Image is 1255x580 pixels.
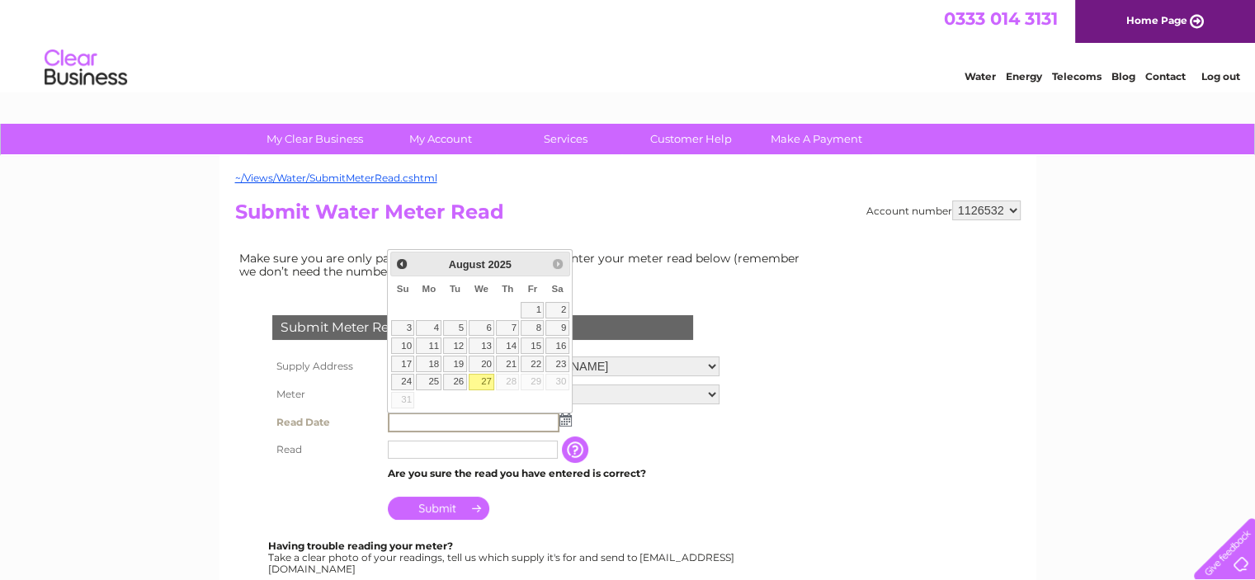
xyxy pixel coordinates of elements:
a: 25 [416,374,441,390]
td: Make sure you are only paying for what you use. Simply enter your meter read below (remember we d... [235,248,813,282]
a: 4 [416,320,441,337]
a: Telecoms [1052,70,1102,83]
a: 11 [416,337,441,354]
th: Read [268,436,384,463]
a: 3 [391,320,414,337]
a: 7 [496,320,519,337]
a: Blog [1111,70,1135,83]
b: Having trouble reading your meter? [268,540,453,552]
span: Tuesday [450,284,460,294]
a: Services [498,124,634,154]
a: 10 [391,337,414,354]
a: 15 [521,337,544,354]
img: logo.png [44,43,128,93]
a: 8 [521,320,544,337]
a: 20 [469,356,495,372]
a: Customer Help [623,124,759,154]
span: Wednesday [474,284,488,294]
a: 19 [443,356,466,372]
div: Clear Business is a trading name of Verastar Limited (registered in [GEOGRAPHIC_DATA] No. 3667643... [238,9,1018,80]
td: Are you sure the read you have entered is correct? [384,463,724,484]
a: 24 [391,374,414,390]
th: Supply Address [268,352,384,380]
a: Prev [393,254,412,273]
input: Information [562,436,592,463]
a: 23 [545,356,569,372]
input: Submit [388,497,489,520]
th: Read Date [268,408,384,436]
a: 9 [545,320,569,337]
a: 22 [521,356,544,372]
a: Water [965,70,996,83]
a: My Clear Business [247,124,383,154]
span: Monday [422,284,436,294]
a: 0333 014 3131 [944,8,1058,29]
a: Make A Payment [748,124,885,154]
a: 6 [469,320,495,337]
span: Thursday [502,284,513,294]
a: Energy [1006,70,1042,83]
a: 17 [391,356,414,372]
div: Take a clear photo of your readings, tell us which supply it's for and send to [EMAIL_ADDRESS][DO... [268,540,737,574]
a: ~/Views/Water/SubmitMeterRead.cshtml [235,172,437,184]
span: Saturday [551,284,563,294]
a: 2 [545,302,569,318]
div: Submit Meter Read [272,315,693,340]
span: Prev [395,257,408,271]
div: Account number [866,200,1021,220]
a: 13 [469,337,495,354]
h2: Submit Water Meter Read [235,200,1021,232]
a: 26 [443,374,466,390]
a: 14 [496,337,519,354]
a: My Account [372,124,508,154]
a: Log out [1201,70,1239,83]
span: Friday [528,284,538,294]
a: 21 [496,356,519,372]
a: 27 [469,374,495,390]
a: 5 [443,320,466,337]
img: ... [559,413,572,427]
th: Meter [268,380,384,408]
a: 16 [545,337,569,354]
a: Contact [1145,70,1186,83]
a: 18 [416,356,441,372]
a: 1 [521,302,544,318]
span: August [449,258,485,271]
span: 2025 [488,258,511,271]
span: Sunday [397,284,409,294]
a: 12 [443,337,466,354]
